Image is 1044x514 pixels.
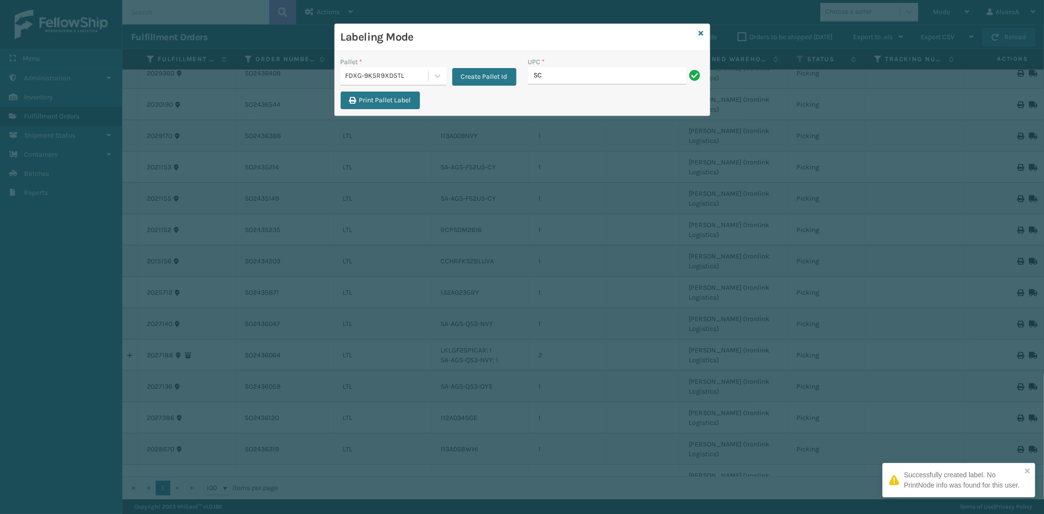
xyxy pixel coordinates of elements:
div: FDXG-9K5R9XD5TL [346,71,429,81]
label: UPC [528,57,545,67]
button: close [1024,467,1031,476]
h3: Labeling Mode [341,30,695,45]
button: Print Pallet Label [341,92,420,109]
div: Successfully created label. No PrintNode info was found for this user. [904,470,1021,491]
label: Pallet [341,57,363,67]
button: Create Pallet Id [452,68,516,86]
